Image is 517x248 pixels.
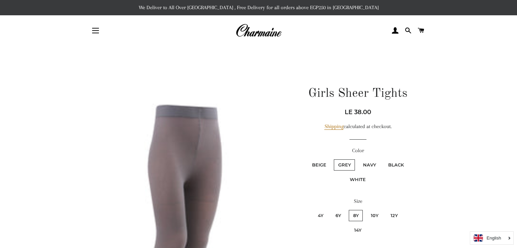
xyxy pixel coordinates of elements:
label: 14y [350,225,365,236]
a: Shipping [324,123,343,130]
label: 10y [366,210,382,221]
img: Charmaine Egypt [236,23,281,38]
label: 4y [313,210,327,221]
label: 8y [349,210,363,221]
label: Grey [334,159,355,171]
label: 12y [386,210,402,221]
label: Black [384,159,408,171]
label: White [346,174,370,185]
div: calculated at checkout. [297,122,418,131]
label: 6y [331,210,345,221]
span: LE 38.00 [345,108,371,116]
label: Color [297,146,418,155]
a: English [473,234,510,242]
h1: Girls Sheer Tights [297,85,418,102]
i: English [486,236,501,240]
label: Beige [308,159,330,171]
label: Size [297,197,418,206]
label: Navy [359,159,380,171]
